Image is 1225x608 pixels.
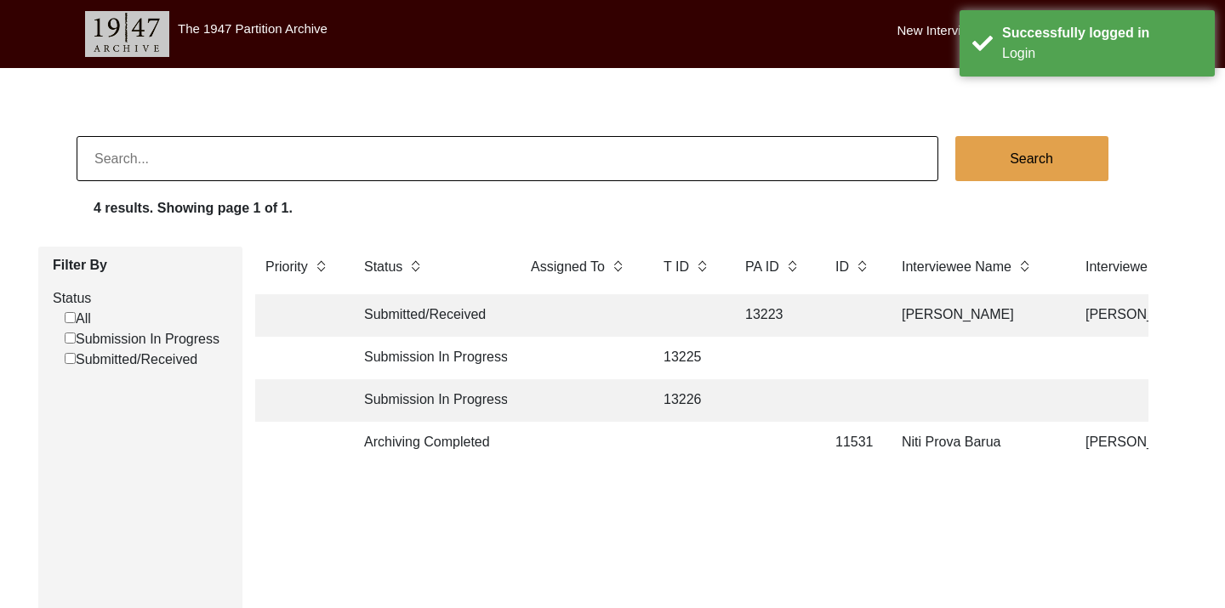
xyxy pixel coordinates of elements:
label: Status [53,288,230,309]
td: 13226 [653,379,721,422]
label: 4 results. Showing page 1 of 1. [94,198,293,219]
label: Interviewer [1085,257,1152,277]
img: sort-button.png [1018,257,1030,276]
td: 11531 [825,422,878,464]
td: Submitted/Received [354,294,507,337]
label: Assigned To [531,257,605,277]
img: sort-button.png [786,257,798,276]
label: Submitted/Received [65,349,197,370]
label: Status [364,257,402,277]
img: sort-button.png [856,257,868,276]
label: Interviewee Name [902,257,1011,277]
div: Login [1002,43,1202,64]
td: 13223 [735,294,812,337]
input: Submitted/Received [65,353,76,364]
td: Niti Prova Barua [892,422,1062,464]
img: sort-button.png [612,257,624,276]
input: Search... [77,136,938,181]
td: Submission In Progress [354,337,507,379]
td: [PERSON_NAME] [892,294,1062,337]
td: Archiving Completed [354,422,507,464]
label: ID [835,257,849,277]
label: All [65,309,91,329]
img: header-logo.png [85,11,169,57]
td: 13225 [653,337,721,379]
img: sort-button.png [409,257,421,276]
img: sort-button.png [696,257,708,276]
label: Filter By [53,255,230,276]
label: The 1947 Partition Archive [178,21,328,36]
td: Submission In Progress [354,379,507,422]
label: T ID [664,257,689,277]
label: Priority [265,257,308,277]
input: All [65,312,76,323]
input: Submission In Progress [65,332,76,344]
button: Search [955,136,1108,181]
label: New Interview [897,21,977,41]
label: PA ID [745,257,779,277]
label: Submission In Progress [65,329,219,349]
div: Successfully logged in [1002,23,1202,43]
img: sort-button.png [315,257,327,276]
